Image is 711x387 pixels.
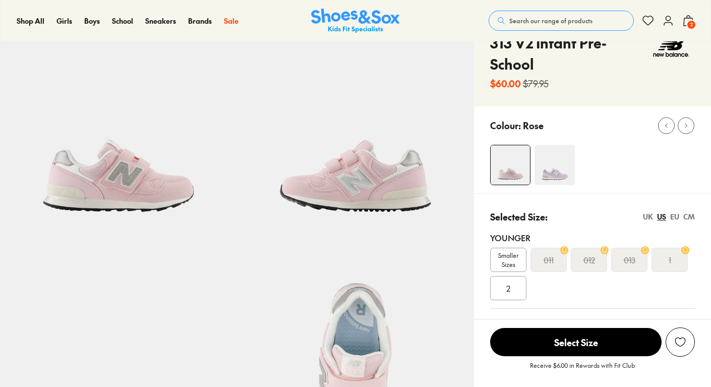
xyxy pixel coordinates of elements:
[237,5,474,242] img: 5-525384_1
[643,211,653,222] div: UK
[490,119,521,132] p: Colour:
[311,9,400,33] a: Shoes & Sox
[647,32,695,62] img: Vendor logo
[490,210,548,224] p: Selected Size:
[624,254,635,266] s: 013
[682,10,694,32] button: 2
[490,328,662,356] span: Select Size
[683,211,695,222] div: CM
[506,282,510,294] span: 2
[17,16,44,26] a: Shop All
[666,327,695,357] button: Add to Wishlist
[84,16,100,26] a: Boys
[509,16,592,25] span: Search our range of products
[583,254,595,266] s: 012
[657,211,666,222] div: US
[670,211,679,222] div: EU
[490,232,695,244] div: Younger
[112,16,133,26] a: School
[311,9,400,33] img: SNS_Logo_Responsive.svg
[535,145,575,185] img: 4-551748_1
[523,119,544,132] p: Rose
[224,16,239,26] a: Sale
[686,20,696,30] span: 2
[489,11,634,31] button: Search our range of products
[669,254,671,266] s: 1
[490,327,662,357] button: Select Size
[145,16,176,26] a: Sneakers
[56,16,72,26] a: Girls
[490,317,695,329] div: Older
[490,32,647,75] h4: 313 V2 Infant Pre-School
[491,145,530,185] img: 4-525383_1
[523,77,549,90] s: $79.95
[491,251,526,269] span: Smaller Sizes
[188,16,212,26] a: Brands
[490,77,521,90] b: $60.00
[544,254,554,266] s: 011
[530,361,635,379] p: Receive $6.00 in Rewards with Fit Club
